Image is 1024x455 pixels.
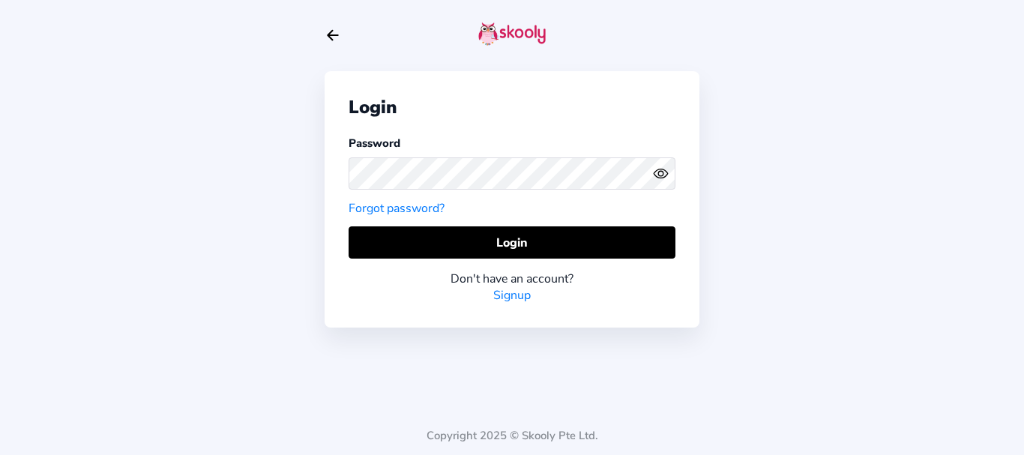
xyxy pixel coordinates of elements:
a: Forgot password? [349,200,445,217]
button: arrow back outline [325,27,341,43]
a: Signup [493,287,531,304]
label: Password [349,136,400,151]
ion-icon: eye outline [653,166,669,181]
div: Login [349,95,675,119]
button: eye outlineeye off outline [653,166,675,181]
button: Login [349,226,675,259]
div: Don't have an account? [349,271,675,287]
img: skooly-logo.png [478,22,546,46]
